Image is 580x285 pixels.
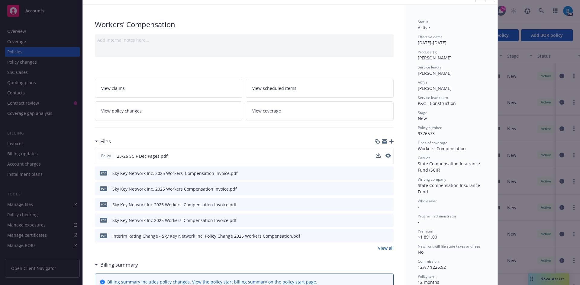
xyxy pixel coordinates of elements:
a: View scheduled items [246,79,394,98]
h3: Files [100,138,111,145]
div: Billing summary includes policy changes. View the policy start billing summary on the . [107,279,317,285]
span: pdf [100,186,107,191]
span: Program administrator [418,214,456,219]
span: 12 months [418,279,439,285]
button: download file [376,233,381,239]
span: Effective dates [418,34,443,40]
span: View claims [101,85,125,91]
span: View coverage [252,108,281,114]
span: No [418,249,424,255]
div: Sky Key Network Inc 2025 Workers' Compensation Invoice.pdf [112,217,237,223]
span: [PERSON_NAME] [418,70,452,76]
span: AC(s) [418,80,427,85]
span: $1,891.00 [418,234,437,240]
span: Policy term [418,274,437,279]
button: download file [376,186,381,192]
span: P&C - Construction [418,100,456,106]
button: preview file [386,186,391,192]
button: preview file [386,233,391,239]
button: download file [376,170,381,176]
button: preview file [386,170,391,176]
span: 25/26 SCIF Dec Pages.pdf [117,153,168,159]
a: View coverage [246,101,394,120]
span: Active [418,25,430,30]
a: policy start page [282,279,316,285]
div: Workers' Compensation [95,19,394,30]
button: download file [376,217,381,223]
span: Policy number [418,125,442,130]
span: Writing company [418,177,446,182]
div: Add internal notes here... [97,37,391,43]
span: Service lead team [418,95,448,100]
span: Newfront will file state taxes and fees [418,244,481,249]
div: Files [95,138,111,145]
span: pdf [100,233,107,238]
a: View claims [95,79,243,98]
button: download file [376,153,381,158]
span: Stage [418,110,427,115]
span: View policy changes [101,108,142,114]
span: - [418,219,419,225]
div: Sky Key Network Inc. 2025 Workers Compensation Invoice.pdf [112,186,237,192]
span: View scheduled items [252,85,296,91]
span: Lines of coverage [418,140,447,145]
span: 9376573 [418,131,435,136]
div: Sky Key Network Inc. 2025 Workers' Compensation Invoice.pdf [112,170,238,176]
button: download file [376,153,381,159]
span: State Compensation Insurance Fund (SCIF) [418,161,481,173]
button: preview file [386,201,391,208]
button: preview file [386,217,391,223]
div: Sky Key Network Inc 2025 Workers' Compensation Invoice.pdf [112,201,237,208]
a: View all [378,245,394,251]
span: Premium [418,229,433,234]
span: Policy [100,153,112,159]
span: pdf [100,218,107,222]
div: Billing summary [95,261,138,269]
span: [PERSON_NAME] [418,85,452,91]
span: pdf [100,202,107,207]
button: download file [376,201,381,208]
h3: Billing summary [100,261,138,269]
span: State Compensation Insurance Fund [418,182,481,195]
button: preview file [385,154,391,158]
div: Interim Rating Change - Sky Key Network Inc. Policy Change 2025 Workers Compensation.pdf [112,233,300,239]
span: Wholesaler [418,198,437,204]
span: Commission [418,259,439,264]
span: Producer(s) [418,49,437,55]
span: Status [418,19,428,24]
span: New [418,116,427,121]
span: Service lead(s) [418,65,443,70]
span: 12% / $226.92 [418,264,446,270]
a: View policy changes [95,101,243,120]
span: Carrier [418,155,430,160]
div: [DATE] - [DATE] [418,34,485,46]
span: pdf [100,171,107,175]
button: preview file [385,153,391,159]
span: [PERSON_NAME] [418,55,452,61]
span: - [418,204,419,210]
div: Workers' Compensation [418,145,485,152]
